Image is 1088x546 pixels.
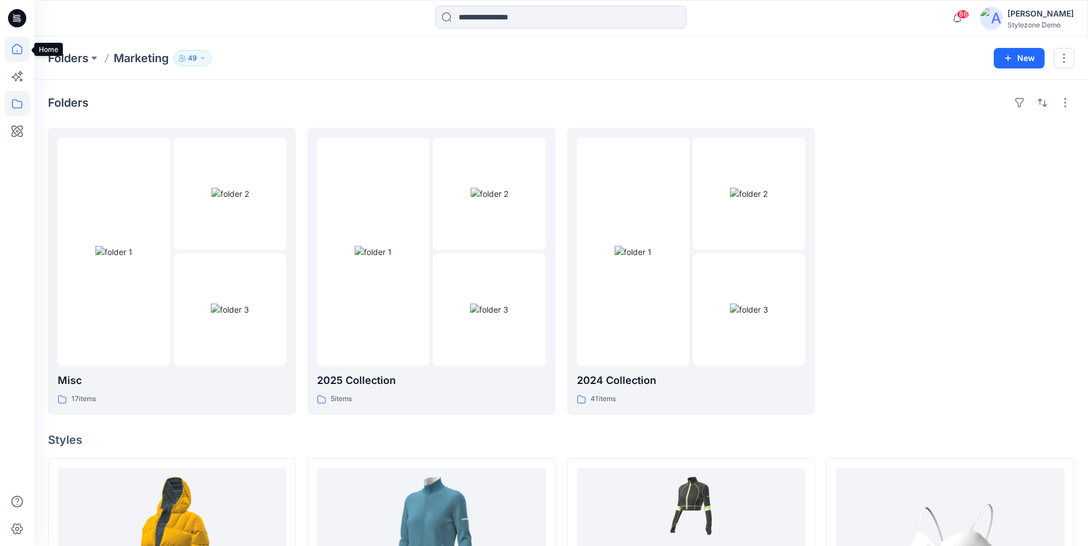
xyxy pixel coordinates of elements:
[58,373,286,389] p: Misc
[307,128,555,415] a: folder 1folder 2folder 32025 Collection5items
[48,50,89,66] a: Folders
[730,188,768,200] img: folder 2
[48,96,89,110] h4: Folders
[188,52,197,64] p: 49
[470,304,508,316] img: folder 3
[48,128,296,415] a: folder 1folder 2folder 3Misc17items
[980,7,1003,30] img: avatar
[331,393,352,405] p: 5 items
[211,188,249,200] img: folder 2
[471,188,508,200] img: folder 2
[174,50,211,66] button: 49
[317,373,545,389] p: 2025 Collection
[71,393,96,405] p: 17 items
[1007,7,1074,21] div: [PERSON_NAME]
[567,128,815,415] a: folder 1folder 2folder 32024 Collection41items
[615,246,652,258] img: folder 1
[114,50,169,66] p: Marketing
[577,373,805,389] p: 2024 Collection
[994,48,1045,68] button: New
[211,304,249,316] img: folder 3
[355,246,392,258] img: folder 1
[591,393,616,405] p: 41 items
[95,246,133,258] img: folder 1
[730,304,768,316] img: folder 3
[1007,21,1074,29] div: Stylezone Demo
[957,10,969,19] span: 86
[48,433,1074,447] h4: Styles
